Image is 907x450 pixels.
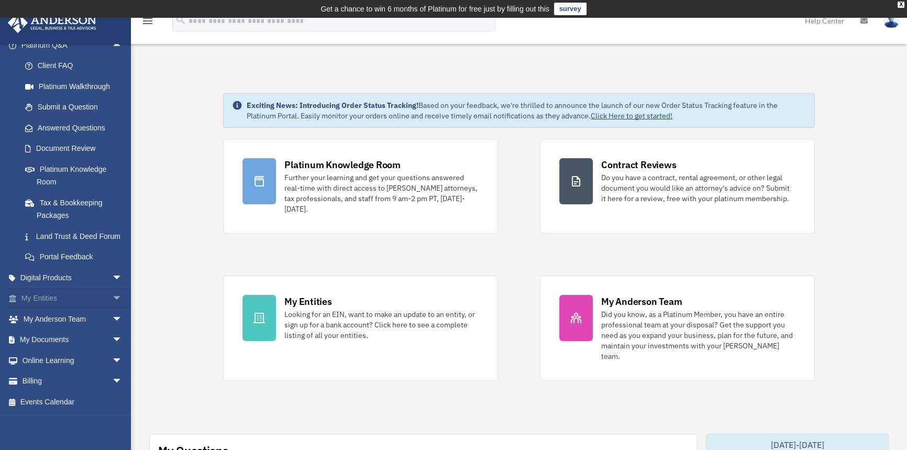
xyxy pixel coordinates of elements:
[112,288,133,310] span: arrow_drop_down
[601,295,682,308] div: My Anderson Team
[601,172,795,204] div: Do you have a contract, rental agreement, or other legal document you would like an attorney's ad...
[15,192,138,226] a: Tax & Bookkeeping Packages
[7,267,138,288] a: Digital Productsarrow_drop_down
[7,288,138,309] a: My Entitiesarrow_drop_down
[284,172,479,214] div: Further your learning and get your questions answered real-time with direct access to [PERSON_NAM...
[15,226,138,247] a: Land Trust & Deed Forum
[175,14,186,26] i: search
[15,76,138,97] a: Platinum Walkthrough
[898,2,904,8] div: close
[141,18,154,27] a: menu
[15,117,138,138] a: Answered Questions
[5,13,99,33] img: Anderson Advisors Platinum Portal
[284,158,401,171] div: Platinum Knowledge Room
[320,3,549,15] div: Get a chance to win 6 months of Platinum for free just by filling out this
[591,111,672,120] a: Click Here to get started!
[284,309,479,341] div: Looking for an EIN, want to make an update to an entity, or sign up for a bank account? Click her...
[112,350,133,371] span: arrow_drop_down
[7,330,138,350] a: My Documentsarrow_drop_down
[284,295,331,308] div: My Entities
[7,309,138,330] a: My Anderson Teamarrow_drop_down
[247,100,806,121] div: Based on your feedback, we're thrilled to announce the launch of our new Order Status Tracking fe...
[112,267,133,289] span: arrow_drop_down
[223,139,498,234] a: Platinum Knowledge Room Further your learning and get your questions answered real-time with dire...
[112,330,133,351] span: arrow_drop_down
[7,350,138,371] a: Online Learningarrow_drop_down
[112,35,133,56] span: arrow_drop_up
[15,159,138,192] a: Platinum Knowledge Room
[15,56,138,76] a: Client FAQ
[15,138,138,159] a: Document Review
[15,247,138,268] a: Portal Feedback
[141,15,154,27] i: menu
[601,309,795,361] div: Did you know, as a Platinum Member, you have an entire professional team at your disposal? Get th...
[7,35,138,56] a: Platinum Q&Aarrow_drop_up
[223,276,498,381] a: My Entities Looking for an EIN, want to make an update to an entity, or sign up for a bank accoun...
[540,276,815,381] a: My Anderson Team Did you know, as a Platinum Member, you have an entire professional team at your...
[883,13,899,28] img: User Pic
[112,309,133,330] span: arrow_drop_down
[601,158,676,171] div: Contract Reviews
[540,139,815,234] a: Contract Reviews Do you have a contract, rental agreement, or other legal document you would like...
[247,101,418,110] strong: Exciting News: Introducing Order Status Tracking!
[112,371,133,392] span: arrow_drop_down
[554,3,587,15] a: survey
[7,391,138,412] a: Events Calendar
[15,97,138,118] a: Submit a Question
[7,371,138,392] a: Billingarrow_drop_down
